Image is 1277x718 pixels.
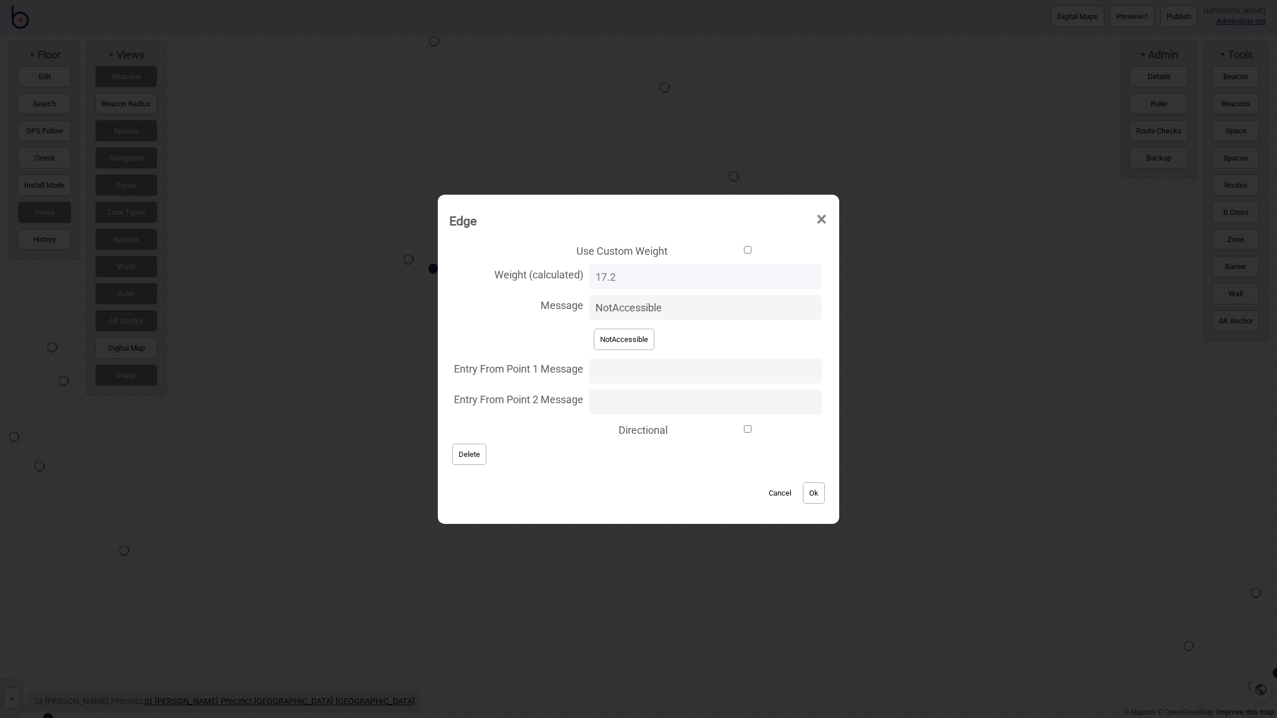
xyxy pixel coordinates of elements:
span: Entry From Point 1 Message [449,356,583,380]
span: × [816,200,828,239]
span: Entry From Point 2 Message [449,386,583,410]
button: Cancel [763,482,797,504]
span: Use Custom Weight [449,238,668,262]
button: Ok [803,482,825,504]
button: Delete [452,444,486,465]
button: NotAccessible [594,329,654,350]
span: Message [449,292,583,316]
input: Entry From Point 2 Message [589,389,822,414]
input: Entry From Point 1 Message [589,359,822,384]
span: Directional [449,417,668,441]
span: Weight (calculated) [449,262,583,285]
input: Directional [673,425,822,433]
input: Weight (calculated) [589,265,822,289]
input: Use Custom Weight [673,246,822,254]
div: Edge [449,209,476,233]
input: Message [589,295,822,320]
